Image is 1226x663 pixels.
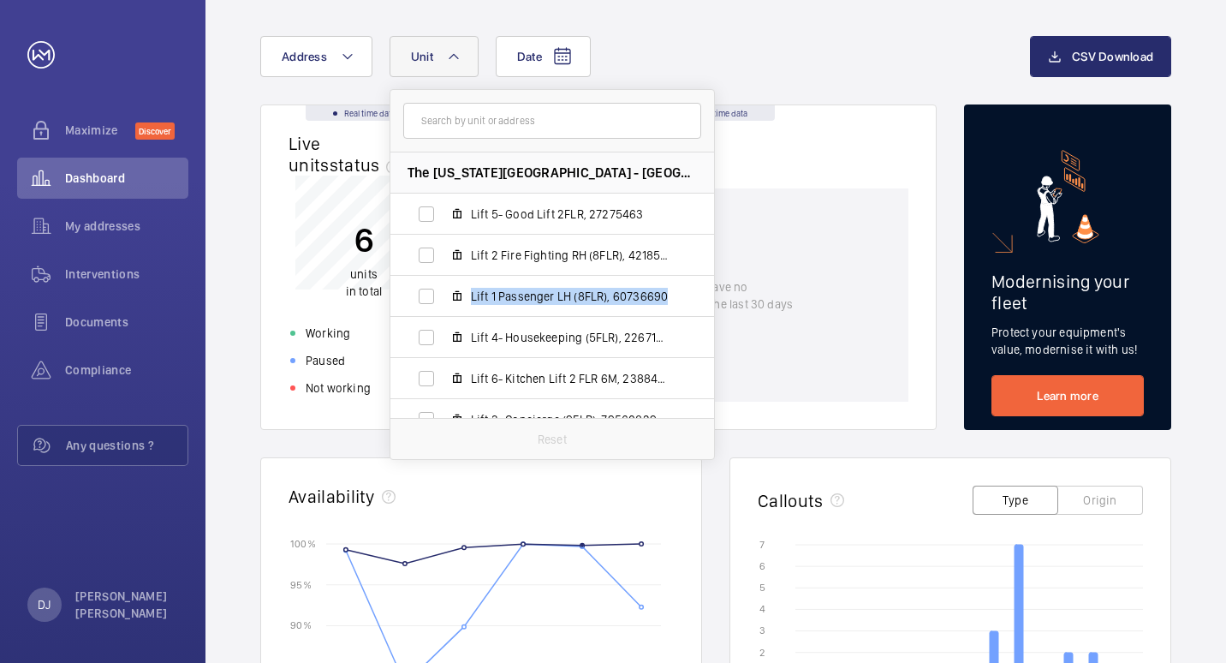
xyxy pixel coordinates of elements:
span: Address [282,50,327,63]
span: CSV Download [1072,50,1153,63]
p: DJ [38,596,51,613]
text: 3 [759,624,765,636]
p: [PERSON_NAME] [PERSON_NAME] [75,588,178,622]
span: Interventions [65,266,188,283]
span: status [330,154,408,176]
text: 2 [759,647,765,659]
button: Origin [1057,486,1143,515]
span: units [350,267,378,281]
text: 4 [759,603,765,615]
h2: Live units [289,133,407,176]
span: Lift 2 Fire Fighting RH (8FLR), 42185465 [471,247,670,264]
button: Date [496,36,591,77]
text: 90 % [290,619,312,631]
h2: Availability [289,486,375,507]
span: My addresses [65,218,188,235]
button: Type [973,486,1058,515]
text: 7 [759,539,765,551]
img: marketing-card.svg [1037,150,1099,243]
span: Maximize [65,122,135,139]
a: Learn more [991,375,1144,416]
span: Lift 3- Concierge (9FLR), 79560829 [471,411,670,428]
span: Lift 6- Kitchen Lift 2 FLR 6M, 23884874 [471,370,670,387]
p: Paused [306,352,345,369]
p: Not working [306,379,371,397]
button: Address [260,36,372,77]
p: Working [306,325,350,342]
button: Unit [390,36,479,77]
span: Lift 5- Good Lift 2FLR, 27275463 [471,206,670,223]
input: Search by unit or address [403,103,701,139]
div: Real time data [306,105,423,121]
span: Lift 1 Passenger LH (8FLR), 60736690 [471,288,670,305]
span: The [US_STATE][GEOGRAPHIC_DATA] - [GEOGRAPHIC_DATA] [408,164,697,182]
span: Discover [135,122,175,140]
text: 100 % [290,537,316,549]
button: CSV Download [1030,36,1171,77]
h2: Callouts [758,490,824,511]
span: Any questions ? [66,437,187,454]
p: 6 [346,218,382,261]
p: Reset [538,431,567,448]
span: Unit [411,50,433,63]
span: Dashboard [65,170,188,187]
text: 5 [759,582,765,594]
span: Compliance [65,361,188,379]
text: 6 [759,560,765,572]
span: Lift 4- Housekeeping (5FLR), 22671365 [471,329,670,346]
h2: Modernising your fleet [991,271,1144,314]
span: Date [517,50,542,63]
p: Protect your equipment's value, modernise it with us! [991,324,1144,358]
div: Real time data [658,105,775,121]
p: in total [346,266,382,300]
span: Documents [65,314,188,331]
p: You have no rogue unit in the last 30 days [639,278,793,313]
text: 95 % [290,578,312,590]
